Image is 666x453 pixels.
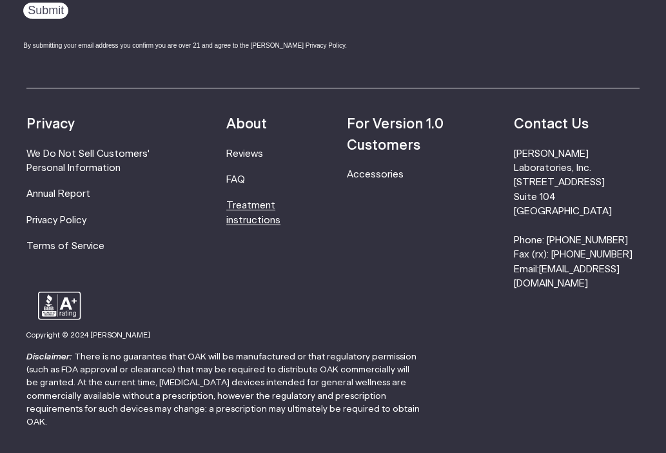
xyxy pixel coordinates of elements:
strong: Privacy [26,117,75,131]
div: By submitting your email address you confirm you are over 21 and agree to the [PERSON_NAME] Priva... [23,41,378,50]
strong: About [226,117,267,131]
a: Terms of Service [26,241,104,251]
a: Privacy Policy [26,216,86,225]
a: We Do Not Sell Customers' Personal Information [26,149,150,173]
a: FAQ [226,175,245,185]
li: [PERSON_NAME] Laboratories, Inc. [STREET_ADDRESS] Suite 104 [GEOGRAPHIC_DATA] Phone: [PHONE_NUMBE... [514,147,640,292]
strong: Contact Us [514,117,589,131]
a: Treatment instructions [226,201,280,225]
small: Copyright © 2024 [PERSON_NAME] [26,332,150,339]
strong: Disclaimer: [26,352,72,361]
a: Reviews [226,149,263,159]
a: [EMAIL_ADDRESS][DOMAIN_NAME] [514,265,620,288]
a: Annual Report [26,189,90,199]
strong: For Version 1.0 Customers [347,117,444,152]
p: There is no guarantee that OAK will be manufactured or that regulatory permission (such as FDA ap... [26,350,421,429]
input: Submit [23,3,68,19]
a: Accessories [347,170,404,179]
